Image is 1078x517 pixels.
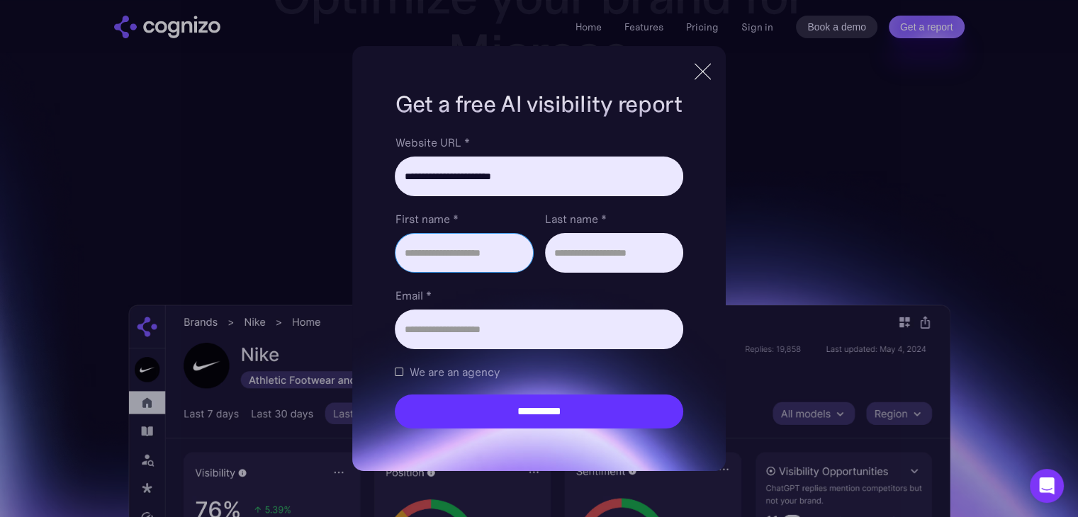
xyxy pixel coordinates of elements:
form: Brand Report Form [395,134,683,428]
h1: Get a free AI visibility report [395,89,683,120]
div: Open Intercom Messenger [1030,469,1064,503]
label: Website URL * [395,134,683,151]
label: Last name * [545,210,683,227]
label: Email * [395,287,683,304]
label: First name * [395,210,533,227]
span: We are an agency [409,363,499,380]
